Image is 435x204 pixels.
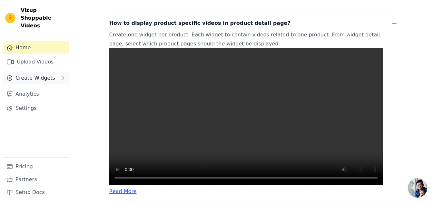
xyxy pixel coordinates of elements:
[15,74,55,82] span: Create Widgets
[3,88,69,101] a: Analytics
[3,72,69,84] button: Create Widgets
[3,55,69,68] a: Upload Videos
[3,41,69,54] a: Home
[3,186,69,199] a: Setup Docs
[5,13,15,23] img: Vizup
[109,30,383,185] p: Create one widget per product. Each widget to contain videos related to one product. From widget ...
[21,6,67,30] span: Vizup Shoppable Videos
[3,160,69,173] a: Pricing
[109,19,291,28] span: How to display product specific videos in product detail page?
[109,188,137,194] a: Read More
[109,19,398,28] button: How to display product specific videos in product detail page?
[3,173,69,186] a: Partners
[3,102,69,115] a: Settings
[408,178,427,198] a: Open chat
